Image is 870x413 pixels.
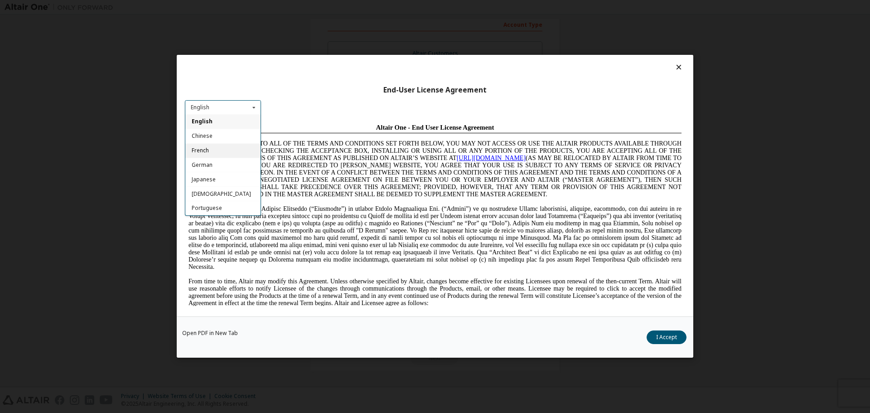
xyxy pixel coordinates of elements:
div: End-User License Agreement [185,86,685,95]
span: Japanese [192,176,216,184]
span: French [192,147,209,155]
button: I Accept [647,331,686,345]
span: IF YOU DO NOT AGREE TO ALL OF THE TERMS AND CONDITIONS SET FORTH BELOW, YOU MAY NOT ACCESS OR USE... [4,20,497,78]
span: Chinese [192,132,213,140]
a: [URL][DOMAIN_NAME] [272,34,341,41]
span: German [192,161,213,169]
a: Open PDF in New Tab [182,331,238,336]
span: [DEMOGRAPHIC_DATA] [192,190,251,198]
span: English [192,118,213,126]
span: From time to time, Altair may modify this Agreement. Unless otherwise specified by Altair, change... [4,158,497,186]
span: Altair One - End User License Agreement [191,4,309,11]
span: Portuguese [192,204,222,212]
span: Lore Ipsumd Sit Ame Cons Adipisc Elitseddo (“Eiusmodte”) in utlabor Etdolo Magnaaliqua Eni. (“Adm... [4,85,497,150]
div: English [191,105,209,110]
